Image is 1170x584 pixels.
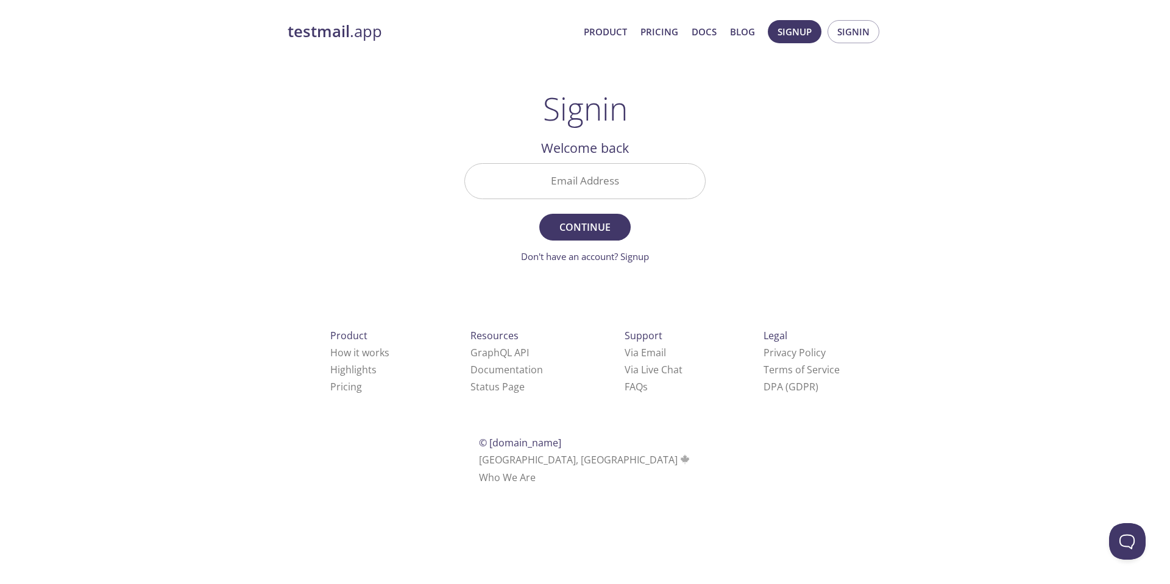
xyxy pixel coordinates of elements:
[625,380,648,393] a: FAQ
[330,380,362,393] a: Pricing
[643,380,648,393] span: s
[625,329,662,342] span: Support
[330,346,389,359] a: How it works
[470,363,543,376] a: Documentation
[764,346,826,359] a: Privacy Policy
[837,24,870,40] span: Signin
[479,453,692,466] span: [GEOGRAPHIC_DATA], [GEOGRAPHIC_DATA]
[464,138,706,158] h2: Welcome back
[479,471,536,484] a: Who We Are
[778,24,812,40] span: Signup
[470,329,519,342] span: Resources
[288,21,350,42] strong: testmail
[543,90,628,127] h1: Signin
[470,346,529,359] a: GraphQL API
[539,214,631,241] button: Continue
[764,363,840,376] a: Terms of Service
[828,20,879,43] button: Signin
[288,21,574,42] a: testmail.app
[692,24,717,40] a: Docs
[730,24,755,40] a: Blog
[553,219,617,236] span: Continue
[625,346,666,359] a: Via Email
[584,24,627,40] a: Product
[330,329,367,342] span: Product
[1109,523,1146,560] iframe: Help Scout Beacon - Open
[764,329,787,342] span: Legal
[764,380,818,393] a: DPA (GDPR)
[479,436,561,449] span: © [DOMAIN_NAME]
[330,363,377,376] a: Highlights
[470,380,525,393] a: Status Page
[521,250,649,262] a: Don't have an account? Signup
[768,20,821,43] button: Signup
[640,24,678,40] a: Pricing
[625,363,682,376] a: Via Live Chat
